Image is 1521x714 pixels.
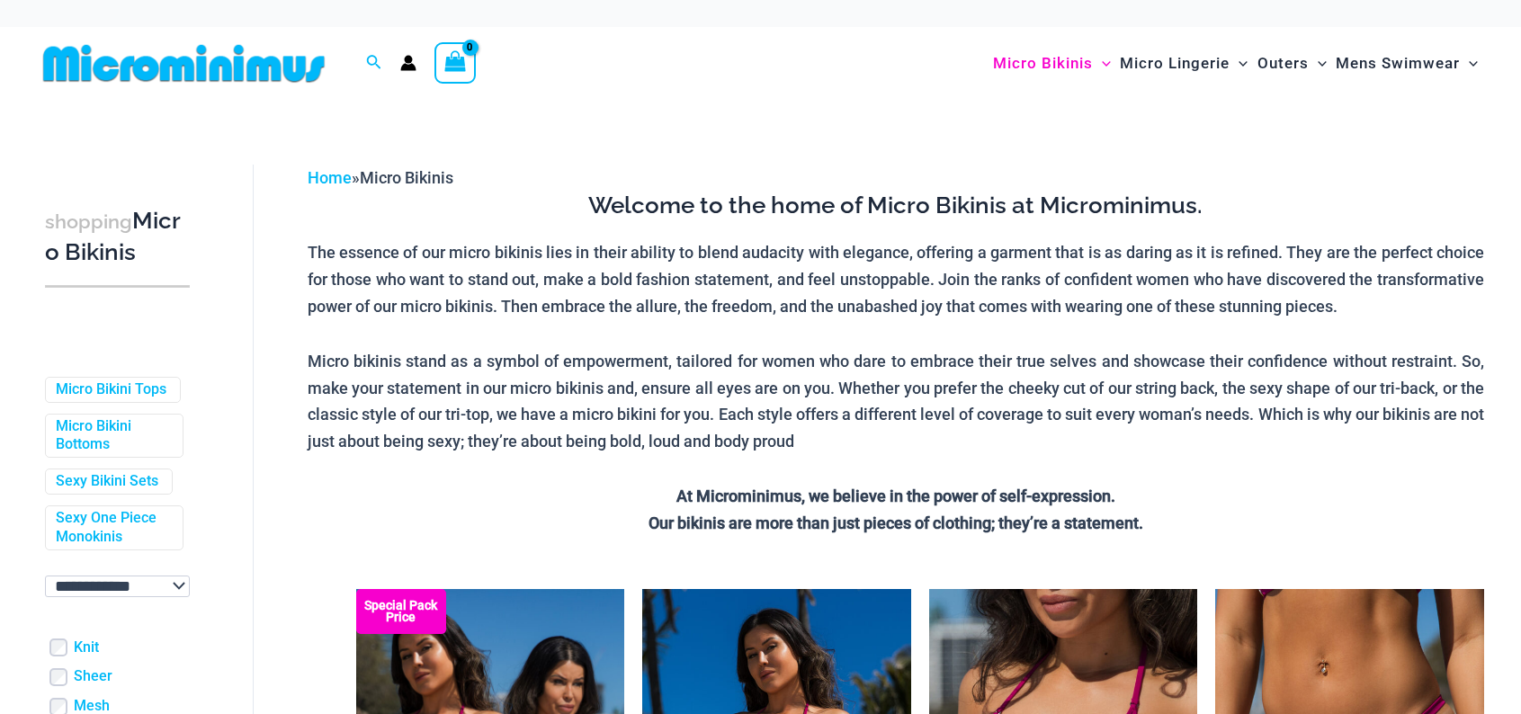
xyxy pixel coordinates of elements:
[1309,40,1327,86] span: Menu Toggle
[366,52,382,75] a: Search icon link
[56,509,169,547] a: Sexy One Piece Monokinis
[308,239,1484,319] p: The essence of our micro bikinis lies in their ability to blend audacity with elegance, offering ...
[649,513,1143,532] strong: Our bikinis are more than just pieces of clothing; they’re a statement.
[360,168,453,187] span: Micro Bikinis
[1115,36,1252,91] a: Micro LingerieMenu ToggleMenu Toggle
[993,40,1093,86] span: Micro Bikinis
[308,168,453,187] span: »
[56,380,166,399] a: Micro Bikini Tops
[1257,40,1309,86] span: Outers
[400,55,416,71] a: Account icon link
[356,600,446,623] b: Special Pack Price
[1093,40,1111,86] span: Menu Toggle
[989,36,1115,91] a: Micro BikinisMenu ToggleMenu Toggle
[308,191,1484,221] h3: Welcome to the home of Micro Bikinis at Microminimus.
[1460,40,1478,86] span: Menu Toggle
[1230,40,1248,86] span: Menu Toggle
[1331,36,1482,91] a: Mens SwimwearMenu ToggleMenu Toggle
[308,168,352,187] a: Home
[1120,40,1230,86] span: Micro Lingerie
[1336,40,1460,86] span: Mens Swimwear
[1253,36,1331,91] a: OutersMenu ToggleMenu Toggle
[676,486,1115,505] strong: At Microminimus, we believe in the power of self-expression.
[308,348,1484,455] p: Micro bikinis stand as a symbol of empowerment, tailored for women who dare to embrace their true...
[56,472,158,491] a: Sexy Bikini Sets
[45,576,190,597] select: wpc-taxonomy-pa_color-745982
[45,210,132,233] span: shopping
[56,417,169,455] a: Micro Bikini Bottoms
[986,33,1485,94] nav: Site Navigation
[36,43,332,84] img: MM SHOP LOGO FLAT
[74,667,112,686] a: Sheer
[45,206,190,268] h3: Micro Bikinis
[74,638,99,657] a: Knit
[434,42,476,84] a: View Shopping Cart, empty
